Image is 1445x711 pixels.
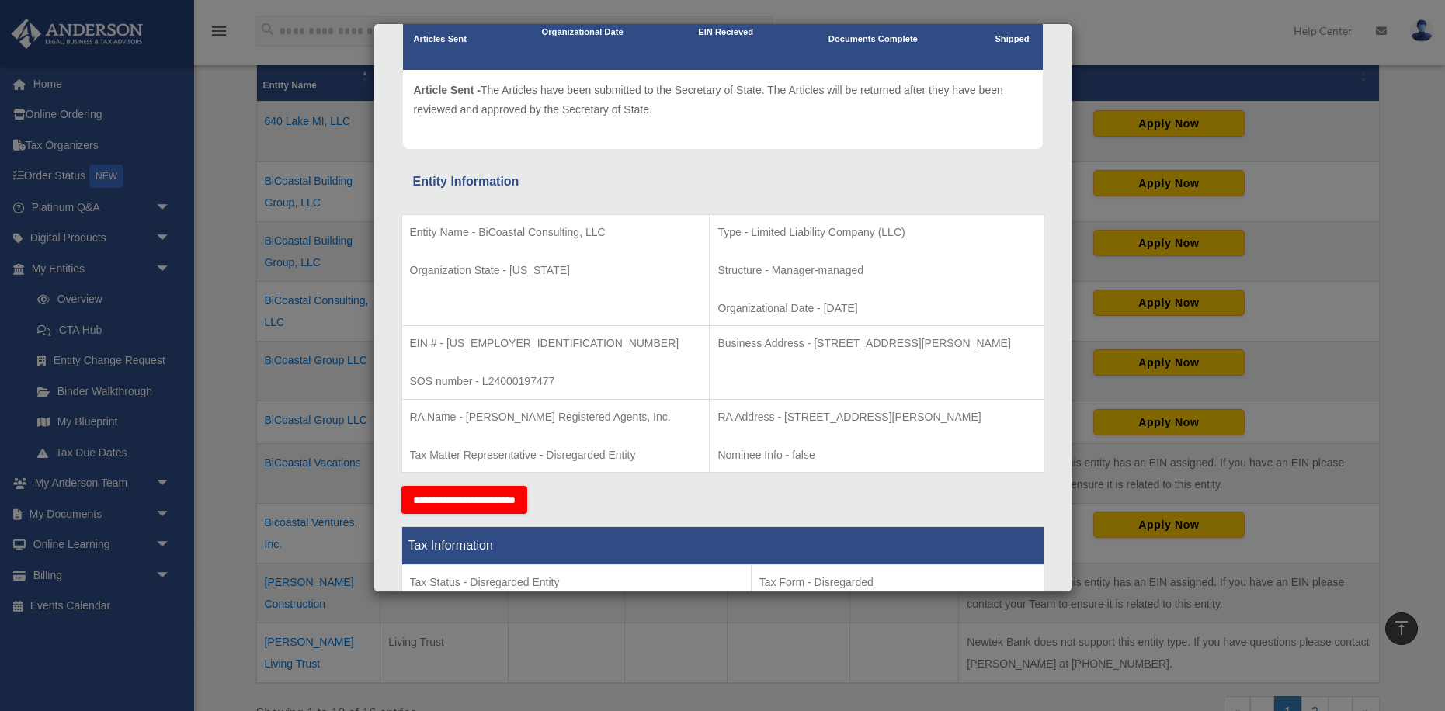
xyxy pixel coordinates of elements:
[414,84,481,96] span: Article Sent -
[410,334,702,353] p: EIN # - [US_EMPLOYER_IDENTIFICATION_NUMBER]
[717,299,1035,318] p: Organizational Date - [DATE]
[401,527,1044,565] th: Tax Information
[698,25,753,40] p: EIN Recieved
[828,32,918,47] p: Documents Complete
[717,334,1035,353] p: Business Address - [STREET_ADDRESS][PERSON_NAME]
[717,223,1035,242] p: Type - Limited Liability Company (LLC)
[410,372,702,391] p: SOS number - L24000197477
[717,408,1035,427] p: RA Address - [STREET_ADDRESS][PERSON_NAME]
[717,446,1035,465] p: Nominee Info - false
[413,171,1033,192] div: Entity Information
[414,32,467,47] p: Articles Sent
[410,573,743,592] p: Tax Status - Disregarded Entity
[410,446,702,465] p: Tax Matter Representative - Disregarded Entity
[717,261,1035,280] p: Structure - Manager-managed
[992,32,1031,47] p: Shipped
[542,25,624,40] p: Organizational Date
[401,565,751,680] td: Tax Period Type - Calendar Year
[410,261,702,280] p: Organization State - [US_STATE]
[410,223,702,242] p: Entity Name - BiCoastal Consulting, LLC
[759,573,1036,592] p: Tax Form - Disregarded
[410,408,702,427] p: RA Name - [PERSON_NAME] Registered Agents, Inc.
[414,81,1032,119] p: The Articles have been submitted to the Secretary of State. The Articles will be returned after t...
